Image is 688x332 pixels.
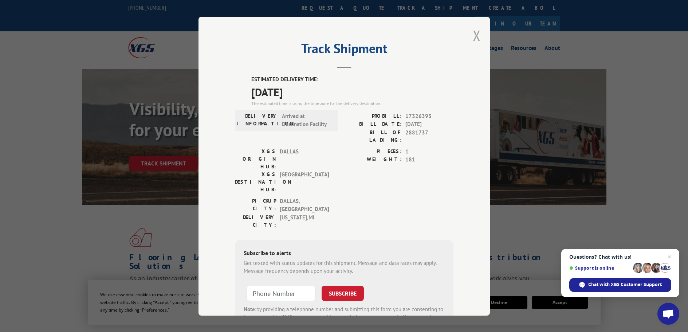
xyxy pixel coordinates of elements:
span: 17326395 [405,112,453,120]
span: 1 [405,147,453,156]
span: 181 [405,156,453,164]
label: DELIVERY CITY: [235,213,276,229]
label: DELIVERY INFORMATION: [237,112,278,128]
span: DALLAS , [GEOGRAPHIC_DATA] [280,197,329,213]
label: PICKUP CITY: [235,197,276,213]
span: Support is online [569,265,630,271]
label: XGS ORIGIN HUB: [235,147,276,170]
h2: Track Shipment [235,43,453,57]
span: Close chat [665,253,674,261]
input: Phone Number [247,285,316,301]
span: Questions? Chat with us! [569,254,671,260]
div: by providing a telephone number and submitting this form you are consenting to be contacted by SM... [244,305,445,330]
div: Open chat [657,303,679,325]
span: 2881737 [405,128,453,144]
span: [DATE] [405,120,453,129]
strong: Note: [244,305,256,312]
div: Subscribe to alerts [244,248,445,259]
span: Chat with XGS Customer Support [588,281,662,288]
button: Close modal [473,26,481,45]
span: [US_STATE] , MI [280,213,329,229]
label: XGS DESTINATION HUB: [235,170,276,193]
span: [GEOGRAPHIC_DATA] [280,170,329,193]
div: Get texted with status updates for this shipment. Message and data rates may apply. Message frequ... [244,259,445,275]
label: PROBILL: [344,112,402,120]
span: DALLAS [280,147,329,170]
label: PIECES: [344,147,402,156]
span: Arrived at Destination Facility [282,112,331,128]
label: ESTIMATED DELIVERY TIME: [251,75,453,84]
button: SUBSCRIBE [322,285,364,301]
label: BILL OF LADING: [344,128,402,144]
div: Chat with XGS Customer Support [569,278,671,292]
label: WEIGHT: [344,156,402,164]
label: BILL DATE: [344,120,402,129]
div: The estimated time is using the time zone for the delivery destination. [251,100,453,106]
span: [DATE] [251,83,453,100]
